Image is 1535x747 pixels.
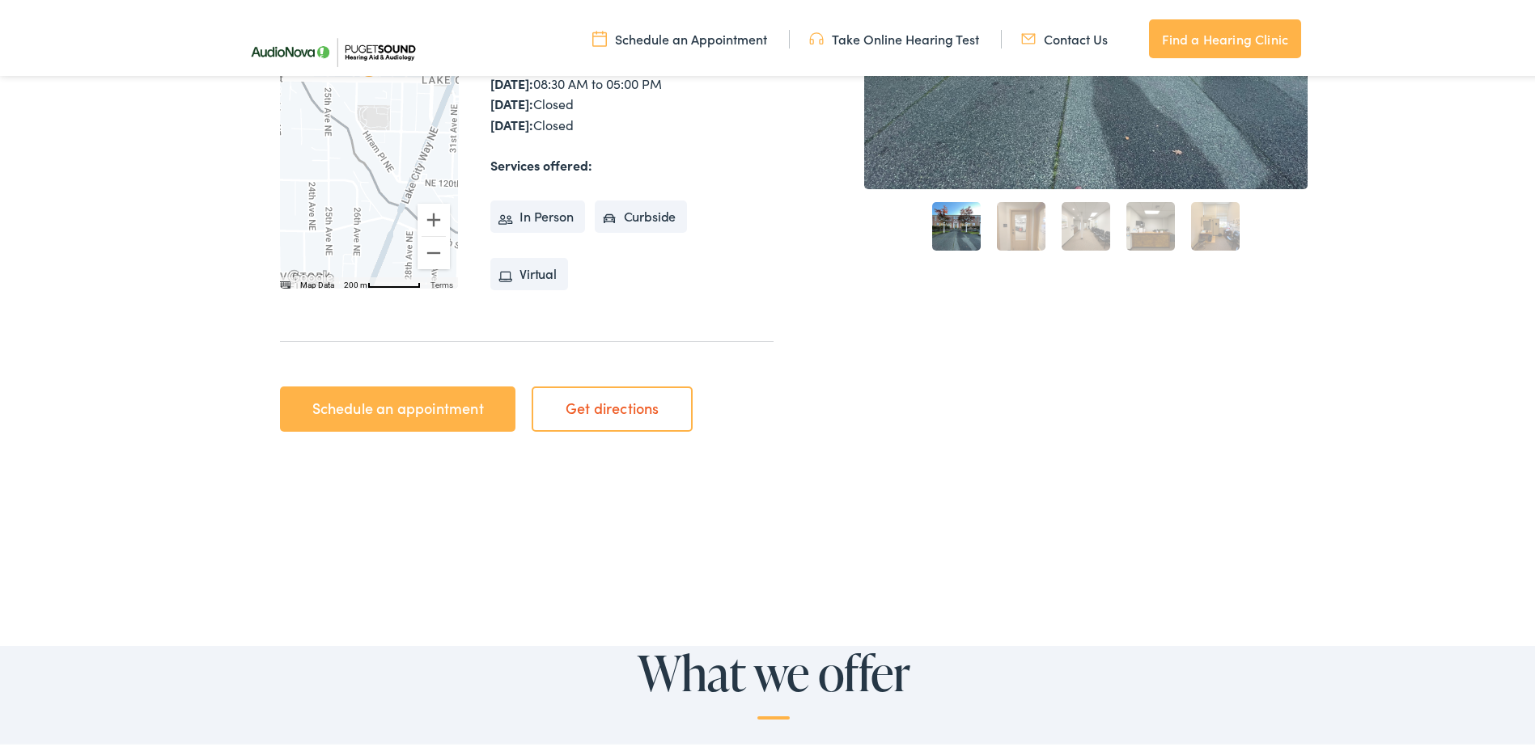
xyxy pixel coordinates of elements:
[809,27,824,44] img: utility icon
[490,112,533,130] strong: [DATE]:
[344,277,367,286] span: 200 m
[592,27,607,44] img: utility icon
[997,199,1045,247] a: 2
[1021,27,1036,44] img: utility icon
[329,643,1219,716] h2: What we offer
[430,277,453,286] a: Terms (opens in new tab)
[490,255,568,287] li: Virtual
[300,276,334,288] button: Map Data
[490,197,585,230] li: In Person
[490,91,533,109] strong: [DATE]:
[1062,199,1110,247] a: 3
[490,153,592,171] strong: Services offered:
[490,71,533,89] strong: [DATE]:
[532,383,693,428] a: Get directions
[418,234,450,266] button: Zoom out
[339,274,426,285] button: Map Scale: 200 m per 62 pixels
[809,27,979,44] a: Take Online Hearing Test
[1149,16,1301,55] a: Find a Hearing Clinic
[1021,27,1108,44] a: Contact Us
[1191,199,1240,247] a: 5
[932,199,981,247] a: 1
[592,27,767,44] a: Schedule an Appointment
[1126,199,1175,247] a: 4
[595,197,688,230] li: Curbside
[279,276,290,288] button: Keyboard shortcuts
[418,200,450,233] button: Zoom in
[284,264,337,285] img: Google
[280,383,515,428] a: Schedule an appointment
[284,264,337,285] a: Open this area in Google Maps (opens a new window)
